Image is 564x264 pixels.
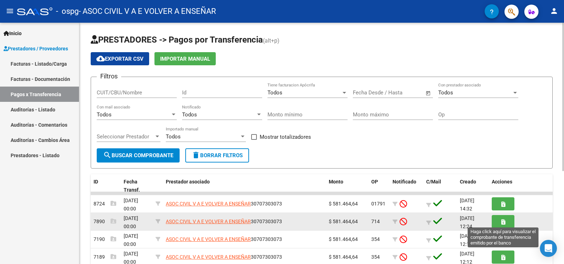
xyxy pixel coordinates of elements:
span: $ 581.464,64 [329,254,358,260]
button: Exportar CSV [91,52,149,65]
span: ASOC CIVIL V A E VOLVER A ENSEÑAR [166,219,251,224]
span: ASOC CIVIL V A E VOLVER A ENSEÑAR [166,201,251,207]
button: Open calendar [424,89,433,97]
datatable-header-cell: Creado [457,174,489,198]
span: 354 [371,236,380,242]
span: C/Mail [426,179,441,185]
span: Prestador asociado [166,179,210,185]
span: Exportar CSV [96,56,143,62]
span: 30707303073 [166,219,282,224]
span: Todos [166,133,181,140]
span: $ 581.464,64 [329,236,358,242]
span: (alt+p) [263,37,280,44]
mat-icon: cloud_download [96,54,105,63]
span: - ASOC CIVIL V A E VOLVER A ENSEÑAR [79,4,216,19]
span: $ 581.464,64 [329,219,358,224]
span: 30707303073 [166,236,282,242]
div: Open Intercom Messenger [540,240,557,257]
input: Fecha fin [388,89,422,96]
span: Inicio [4,29,22,37]
span: Todos [97,111,112,118]
span: ID [94,179,98,185]
span: Prestadores / Proveedores [4,45,68,53]
span: OP [371,179,378,185]
span: $ 581.464,64 [329,201,358,207]
span: [DATE] 12:24 [460,215,474,229]
span: Todos [438,89,453,96]
input: Fecha inicio [353,89,382,96]
span: ASOC CIVIL V A E VOLVER A ENSEÑAR [166,236,251,242]
datatable-header-cell: Monto [326,174,368,198]
span: Borrar Filtros [192,152,243,159]
button: Buscar Comprobante [97,148,180,163]
span: Todos [267,89,282,96]
span: Buscar Comprobante [103,152,173,159]
span: Acciones [492,179,512,185]
mat-icon: search [103,151,112,159]
span: ASOC CIVIL V A E VOLVER A ENSEÑAR [166,254,251,260]
datatable-header-cell: C/Mail [423,174,457,198]
span: 7890 [94,219,116,224]
span: 30707303073 [166,254,282,260]
span: - ospg [56,4,79,19]
span: 7189 [94,254,116,260]
datatable-header-cell: Prestador asociado [163,174,326,198]
mat-icon: menu [6,7,14,15]
span: Mostrar totalizadores [260,133,311,141]
span: [DATE] 12:12 [460,233,474,247]
span: Notificado [393,179,416,185]
span: 30707303073 [166,201,282,207]
span: Seleccionar Prestador [97,133,154,140]
button: Importar Manual [154,52,216,65]
span: [DATE] 00:00 [124,215,138,229]
mat-icon: delete [192,151,200,159]
span: 714 [371,219,380,224]
span: Creado [460,179,476,185]
mat-icon: person [550,7,558,15]
span: Importar Manual [160,56,210,62]
span: [DATE] 00:00 [124,198,138,211]
h3: Filtros [97,71,121,81]
datatable-header-cell: Fecha Transf. [121,174,153,198]
span: [DATE] 14:32 [460,198,474,211]
datatable-header-cell: Notificado [390,174,423,198]
datatable-header-cell: ID [91,174,121,198]
button: Borrar Filtros [185,148,249,163]
span: 8724 [94,201,116,207]
span: [DATE] 00:00 [124,233,138,247]
span: 354 [371,254,380,260]
span: 01791 [371,201,385,207]
span: Fecha Transf. [124,179,140,193]
span: Todos [182,111,197,118]
span: Monto [329,179,343,185]
span: 7190 [94,236,116,242]
datatable-header-cell: Acciones [489,174,553,198]
span: PRESTADORES -> Pagos por Transferencia [91,35,263,45]
datatable-header-cell: OP [368,174,390,198]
